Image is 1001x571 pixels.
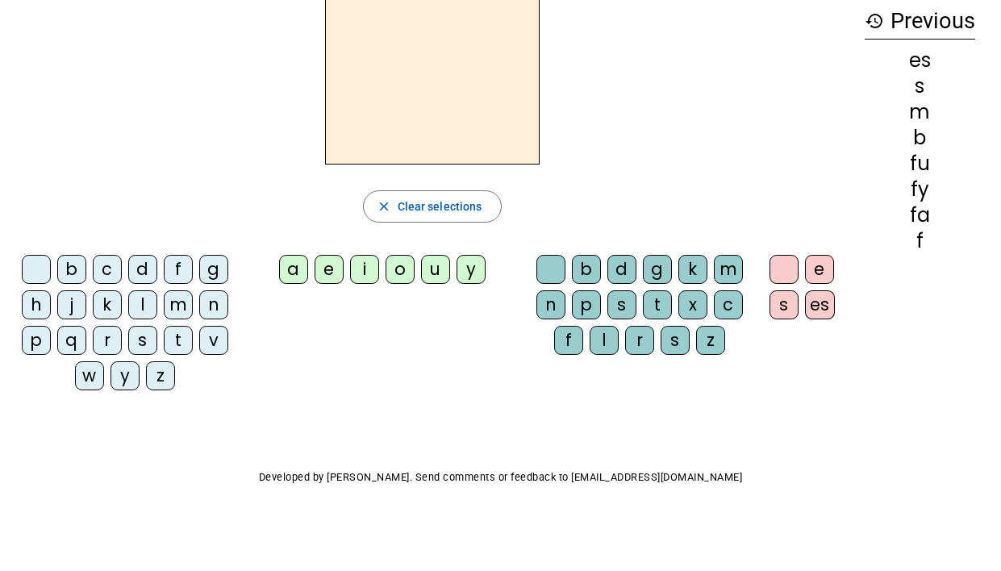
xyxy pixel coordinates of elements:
div: m [714,255,743,284]
div: z [696,326,725,355]
div: t [164,326,193,355]
div: n [199,290,228,319]
div: t [643,290,672,319]
h3: Previous [865,3,975,40]
div: f [554,326,583,355]
div: b [572,255,601,284]
div: es [805,290,835,319]
div: b [865,128,975,148]
div: q [57,326,86,355]
div: h [22,290,51,319]
div: s [607,290,636,319]
mat-icon: close [377,199,391,214]
div: g [199,255,228,284]
div: a [279,255,308,284]
div: s [128,326,157,355]
div: n [536,290,565,319]
div: m [865,102,975,122]
div: j [57,290,86,319]
div: b [57,255,86,284]
span: Clear selections [398,197,482,216]
div: y [111,361,140,390]
div: m [164,290,193,319]
div: fy [865,180,975,199]
div: r [93,326,122,355]
div: d [607,255,636,284]
div: z [146,361,175,390]
div: e [805,255,834,284]
div: s [661,326,690,355]
div: p [572,290,601,319]
div: p [22,326,51,355]
div: e [315,255,344,284]
div: l [128,290,157,319]
div: s [865,77,975,96]
div: c [93,255,122,284]
div: v [199,326,228,355]
div: s [770,290,799,319]
div: fa [865,206,975,225]
div: w [75,361,104,390]
div: g [643,255,672,284]
div: f [865,231,975,251]
div: u [421,255,450,284]
div: k [93,290,122,319]
p: Developed by [PERSON_NAME]. Send comments or feedback to [EMAIL_ADDRESS][DOMAIN_NAME] [13,468,988,487]
div: c [714,290,743,319]
div: es [865,51,975,70]
div: r [625,326,654,355]
div: x [678,290,707,319]
div: f [164,255,193,284]
div: l [590,326,619,355]
div: fu [865,154,975,173]
div: i [350,255,379,284]
div: d [128,255,157,284]
div: k [678,255,707,284]
button: Clear selections [363,190,503,223]
mat-icon: history [865,11,884,31]
div: o [386,255,415,284]
div: y [457,255,486,284]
